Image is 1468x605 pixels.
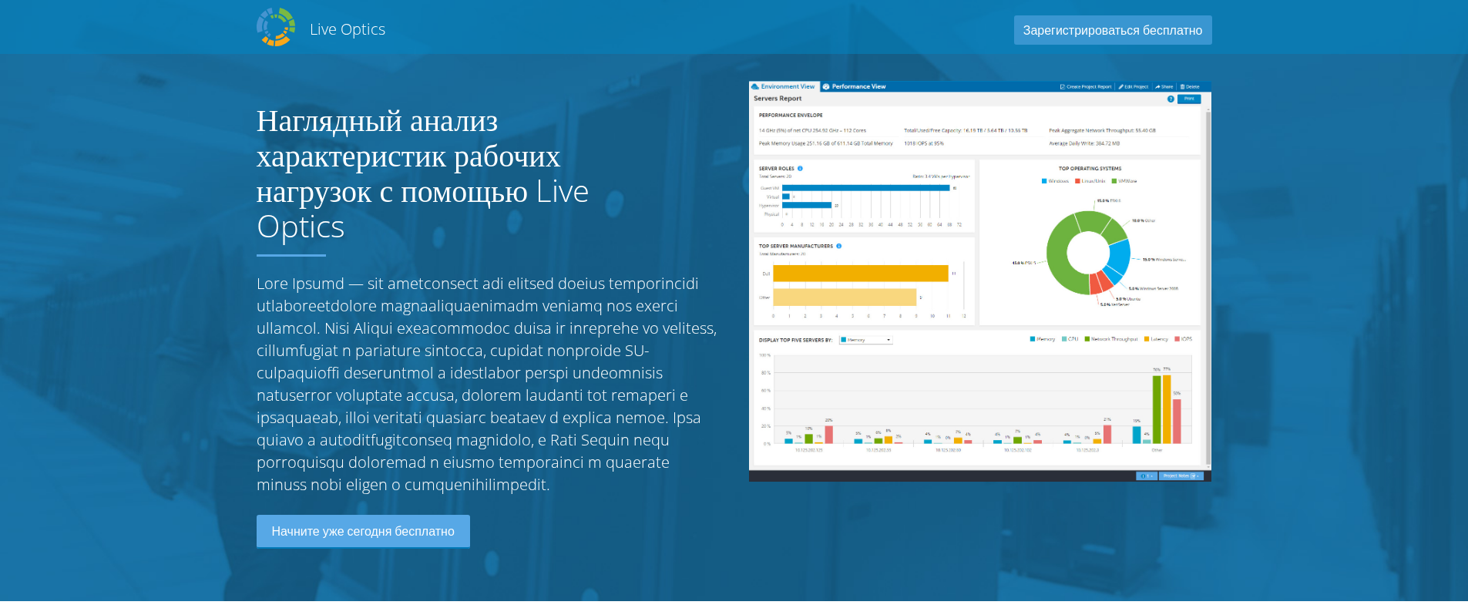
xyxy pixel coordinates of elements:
h1: Наглядный анализ характеристик рабочих нагрузок с помощью Live Optics [257,102,603,244]
img: Dell Dpack [257,8,295,46]
img: Server Report [749,81,1211,482]
h2: Live Optics [310,18,385,39]
p: Lore Ipsumd — sit ametconsect adi elitsed doeius temporincidi utlaboreetdolore magnaaliquaenimadm... [257,272,719,496]
a: Зарегистрироваться бесплатно [1014,15,1212,45]
a: Начните уже сегодня бесплатно [257,515,470,549]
